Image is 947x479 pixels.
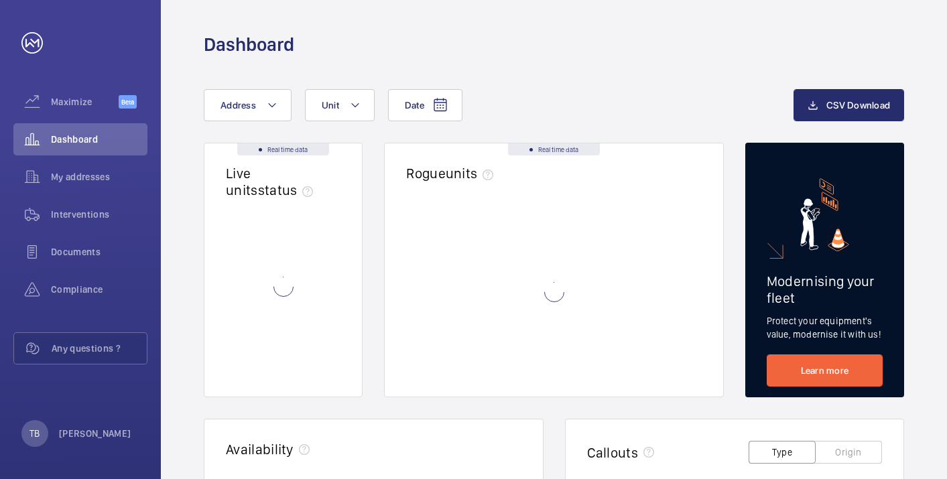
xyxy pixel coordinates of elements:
[59,427,131,440] p: [PERSON_NAME]
[51,208,147,221] span: Interventions
[204,32,294,57] h1: Dashboard
[388,89,462,121] button: Date
[406,165,499,182] h2: Rogue
[815,441,882,464] button: Origin
[767,314,883,341] p: Protect your equipment's value, modernise it with us!
[446,165,499,182] span: units
[29,427,40,440] p: TB
[51,133,147,146] span: Dashboard
[52,342,147,355] span: Any questions ?
[258,182,319,198] span: status
[226,441,294,458] h2: Availability
[51,170,147,184] span: My addresses
[322,100,339,111] span: Unit
[220,100,256,111] span: Address
[405,100,424,111] span: Date
[794,89,904,121] button: CSV Download
[305,89,375,121] button: Unit
[226,165,318,198] h2: Live units
[767,354,883,387] a: Learn more
[119,95,137,109] span: Beta
[51,95,119,109] span: Maximize
[204,89,292,121] button: Address
[51,245,147,259] span: Documents
[800,178,849,251] img: marketing-card.svg
[587,444,639,461] h2: Callouts
[237,143,329,155] div: Real time data
[826,100,890,111] span: CSV Download
[51,283,147,296] span: Compliance
[767,273,883,306] h2: Modernising your fleet
[508,143,600,155] div: Real time data
[749,441,816,464] button: Type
